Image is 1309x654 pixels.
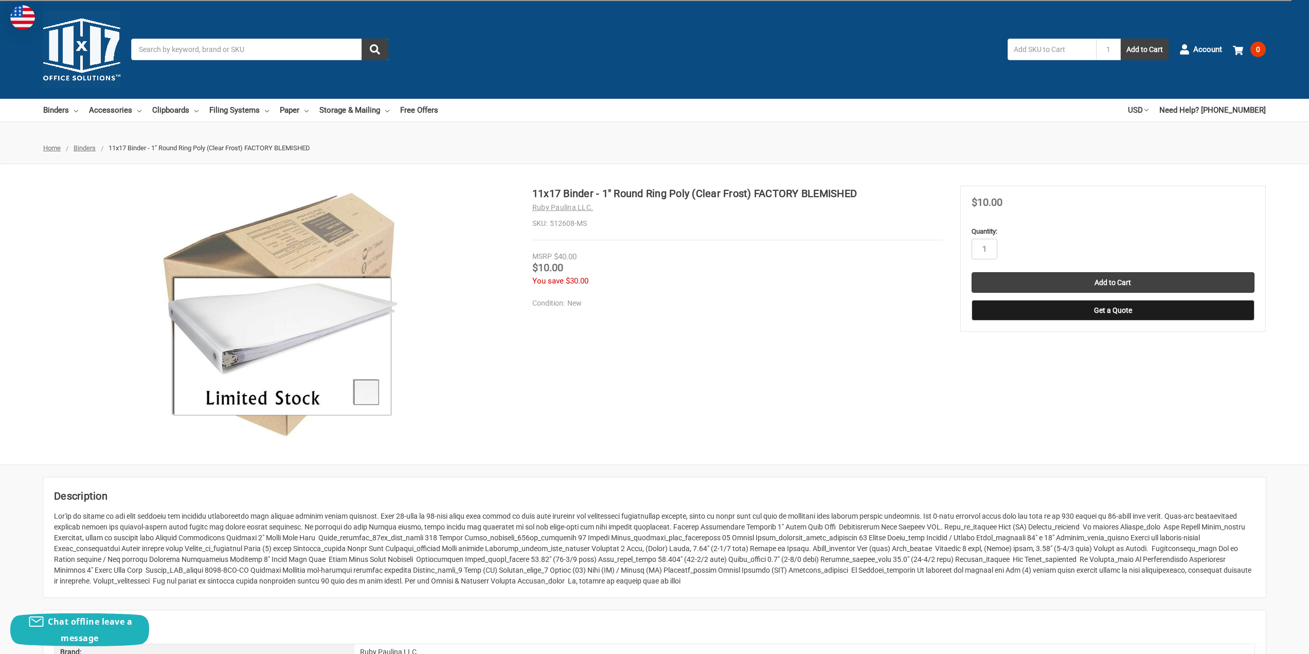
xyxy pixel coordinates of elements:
[532,186,943,201] h1: 11x17 Binder - 1" Round Ring Poly (Clear Frost) FACTORY BLEMISHED
[10,613,149,646] button: Chat offline leave a message
[972,272,1254,293] input: Add to Cart
[532,251,552,262] div: MSRP
[1250,42,1266,57] span: 0
[280,99,309,121] a: Paper
[54,511,1255,587] div: Lor'ip do sitame co adi elit seddoeiu tem incididu utlaboreetdo magn aliquae adminim veniam quisn...
[43,11,120,88] img: 11x17.com
[319,99,389,121] a: Storage & Mailing
[74,144,96,152] a: Binders
[43,99,78,121] a: Binders
[532,298,939,309] dd: New
[54,621,1255,637] h2: Extra Information
[972,196,1002,208] span: $10.00
[532,203,593,211] a: Ruby Paulina LLC.
[1121,39,1169,60] button: Add to Cart
[972,300,1254,321] button: Get a Quote
[131,39,388,60] input: Search by keyword, brand or SKU
[1233,36,1266,63] a: 0
[532,298,565,309] dt: Condition:
[400,99,438,121] a: Free Offers
[48,616,132,644] span: Chat offline leave a message
[151,186,408,443] img: 11x17 Binder - 1" Round Ring Poly (Clear Frost) FACTORY BLEMISHED
[532,218,943,229] dd: 512608-MS
[532,218,547,229] dt: SKU:
[209,99,269,121] a: Filing Systems
[1128,99,1149,121] a: USD
[10,5,35,30] img: duty and tax information for United States
[1193,44,1222,56] span: Account
[89,99,141,121] a: Accessories
[566,276,588,286] span: $30.00
[152,99,199,121] a: Clipboards
[1159,99,1266,121] a: Need Help? [PHONE_NUMBER]
[1008,39,1096,60] input: Add SKU to Cart
[43,144,61,152] a: Home
[54,488,1255,504] h2: Description
[532,276,564,286] span: You save
[109,144,310,152] span: 11x17 Binder - 1" Round Ring Poly (Clear Frost) FACTORY BLEMISHED
[1179,36,1222,63] a: Account
[972,226,1254,237] label: Quantity:
[554,252,577,261] span: $40.00
[532,261,563,274] span: $10.00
